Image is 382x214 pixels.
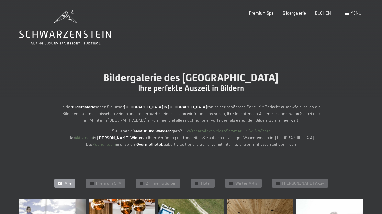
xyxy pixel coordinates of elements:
[75,135,93,140] a: Aktivteam
[201,181,211,186] span: Hotel
[96,181,121,186] span: Premium SPA
[136,128,172,133] strong: Natur und Wandern
[249,10,274,16] a: Premium Spa
[62,128,320,147] p: Sie lieben die gern? --> ---> Das ist zu Ihrer Verfügung und begleitet Sie auf den unzähligen Wan...
[230,182,232,185] span: ✓
[235,181,258,186] span: Winter Aktiv
[276,182,279,185] span: ✓
[138,84,244,93] span: Ihre perfekte Auszeit in Bildern
[65,181,72,186] span: Alle
[62,104,320,123] p: In der sehen Sie unser von seiner schönsten Seite. Mit Bedacht ausgewählt, sollen die Bilder von ...
[248,128,270,133] a: Ski & Winter
[188,128,242,133] a: Wandern&AktivitätenSommer
[97,135,143,140] strong: [PERSON_NAME] Winter
[93,142,116,147] a: Küchenteam
[283,10,306,16] a: Bildergalerie
[350,10,361,16] span: Menü
[195,182,197,185] span: ✓
[103,71,279,84] span: Bildergalerie des [GEOGRAPHIC_DATA]
[59,182,61,185] span: ✓
[146,181,176,186] span: Zimmer & Suiten
[72,104,95,109] strong: Bildergalerie
[124,104,207,109] strong: [GEOGRAPHIC_DATA] in [GEOGRAPHIC_DATA]
[136,142,162,147] strong: Gourmethotel
[90,182,93,185] span: ✓
[140,182,142,185] span: ✓
[315,10,331,16] a: BUCHEN
[282,181,324,186] span: [PERSON_NAME] Aktiv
